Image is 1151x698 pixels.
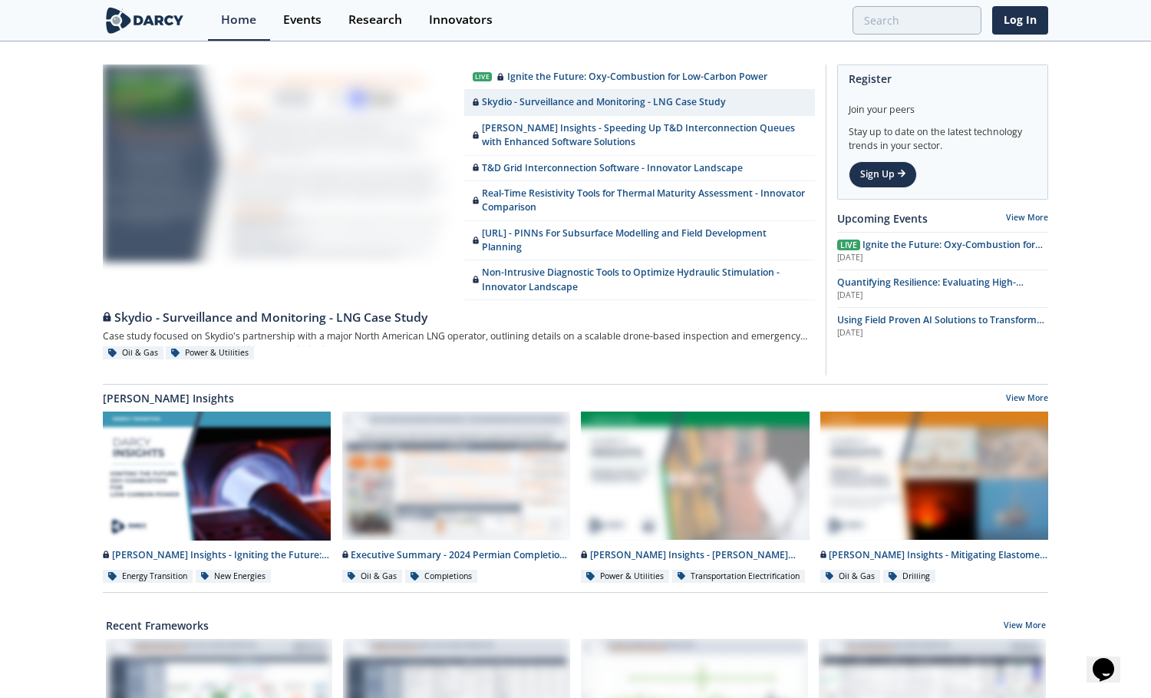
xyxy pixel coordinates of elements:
[581,548,810,562] div: [PERSON_NAME] Insights - [PERSON_NAME] Insights - Bidirectional EV Charging
[849,92,1037,117] div: Join your peers
[348,14,402,26] div: Research
[103,548,331,562] div: [PERSON_NAME] Insights - Igniting the Future: Oxy-Combustion for Low-carbon power
[837,313,1048,339] a: Using Field Proven AI Solutions to Transform Safety Programs [DATE]
[837,276,1048,302] a: Quantifying Resilience: Evaluating High-Impact, Low-Frequency (HILF) Events [DATE]
[837,252,1048,264] div: [DATE]
[166,346,254,360] div: Power & Utilities
[473,72,493,82] div: Live
[581,570,669,584] div: Power & Utilities
[837,289,1048,302] div: [DATE]
[464,156,815,181] a: T&D Grid Interconnection Software - Innovator Landscape
[464,260,815,300] a: Non-Intrusive Diagnostic Tools to Optimize Hydraulic Stimulation - Innovator Landscape
[103,326,815,346] div: Case study focused on Skydio's partnership with a major North American LNG operator, outlining de...
[283,14,322,26] div: Events
[837,238,1043,265] span: Ignite the Future: Oxy-Combustion for Low-Carbon Power
[837,210,928,227] a: Upcoming Events
[1004,620,1046,633] a: View More
[103,390,234,406] a: [PERSON_NAME] Insights
[672,570,806,584] div: Transportation Electrification
[837,276,1024,303] span: Quantifying Resilience: Evaluating High-Impact, Low-Frequency (HILF) Events
[405,570,477,584] div: Completions
[815,412,1054,584] a: Darcy Insights - Mitigating Elastomer Swelling Issue in Downhole Drilling Mud Motors preview [PER...
[849,65,1037,92] div: Register
[103,346,163,360] div: Oil & Gas
[497,70,767,84] div: Ignite the Future: Oxy-Combustion for Low-Carbon Power
[849,117,1037,153] div: Stay up to date on the latest technology trends in your sector.
[106,617,209,633] a: Recent Frameworks
[342,548,571,562] div: Executive Summary - 2024 Permian Completion Design Roundtable - [US_STATE][GEOGRAPHIC_DATA]
[1006,392,1048,406] a: View More
[853,6,981,35] input: Advanced Search
[992,6,1048,35] a: Log In
[849,161,917,187] a: Sign Up
[97,412,337,584] a: Darcy Insights - Igniting the Future: Oxy-Combustion for Low-carbon power preview [PERSON_NAME] I...
[575,412,815,584] a: Darcy Insights - Darcy Insights - Bidirectional EV Charging preview [PERSON_NAME] Insights - [PER...
[464,116,815,156] a: [PERSON_NAME] Insights - Speeding Up T&D Interconnection Queues with Enhanced Software Solutions
[837,327,1048,339] div: [DATE]
[837,240,860,250] span: Live
[342,570,403,584] div: Oil & Gas
[1087,637,1136,683] iframe: chat widget
[103,300,815,326] a: Skydio - Surveillance and Monitoring - LNG Case Study
[837,238,1048,264] a: Live Ignite the Future: Oxy-Combustion for Low-Carbon Power [DATE]
[464,65,815,90] a: Live Ignite the Future: Oxy-Combustion for Low-Carbon Power
[837,313,1044,340] span: Using Field Proven AI Solutions to Transform Safety Programs
[103,570,193,584] div: Energy Transition
[464,90,815,115] a: Skydio - Surveillance and Monitoring - LNG Case Study
[221,14,256,26] div: Home
[103,7,186,34] img: logo-wide.svg
[429,14,493,26] div: Innovators
[103,309,815,327] div: Skydio - Surveillance and Monitoring - LNG Case Study
[1006,212,1048,223] a: View More
[464,181,815,221] a: Real-Time Resistivity Tools for Thermal Maturity Assessment - Innovator Comparison
[196,570,272,584] div: New Energies
[883,570,935,584] div: Drilling
[464,221,815,261] a: [URL] - PINNs For Subsurface Modelling and Field Development Planning
[337,412,576,584] a: Executive Summary - 2024 Permian Completion Design Roundtable - Delaware Basin preview Executive ...
[820,548,1049,562] div: [PERSON_NAME] Insights - Mitigating Elastomer Swelling Issue in Downhole Drilling Mud Motors
[820,570,881,584] div: Oil & Gas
